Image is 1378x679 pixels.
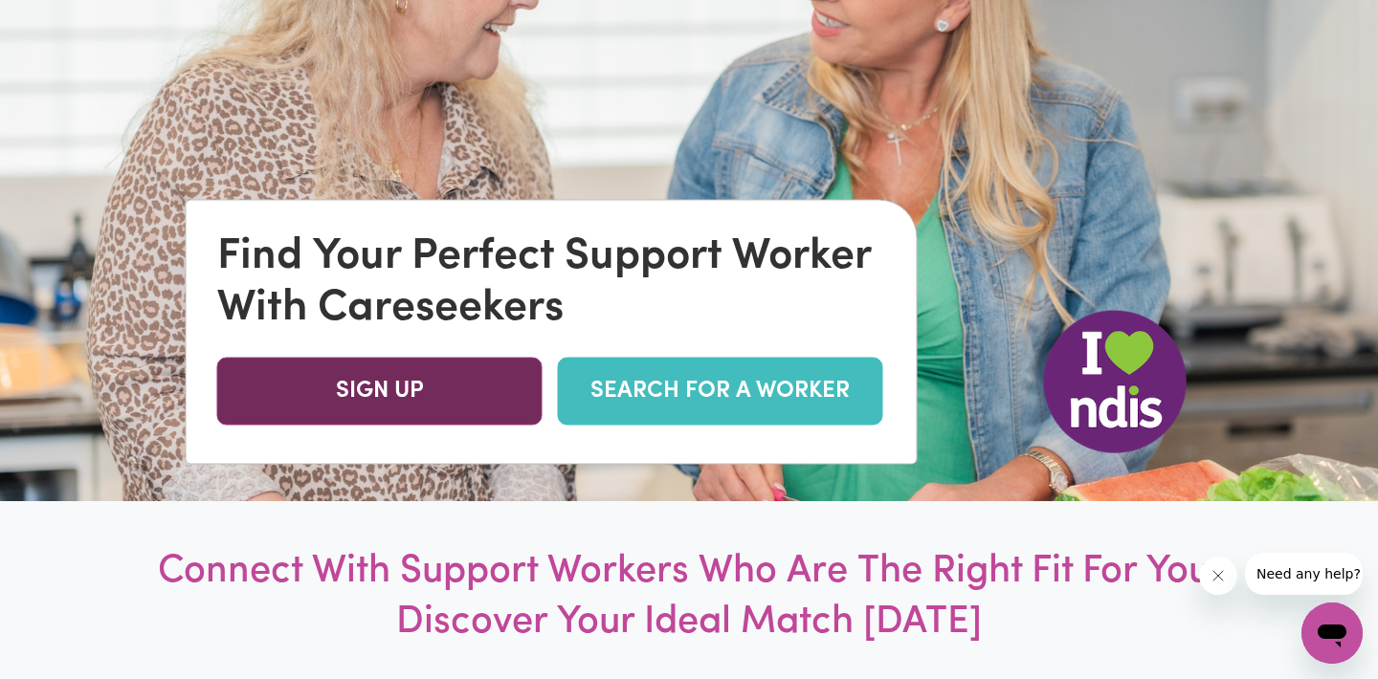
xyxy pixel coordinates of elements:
iframe: Button to launch messaging window [1301,602,1363,664]
h1: Connect With Support Workers Who Are The Right Fit For You. Discover Your Ideal Match [DATE] [121,547,1257,648]
a: SEARCH FOR A WORKER [558,357,883,425]
a: SIGN UP [217,357,543,425]
img: NDIS Logo [1043,310,1187,453]
iframe: Message from company [1245,553,1363,595]
div: Find Your Perfect Support Worker With Careseekers [217,230,886,334]
iframe: Close message [1199,557,1237,595]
